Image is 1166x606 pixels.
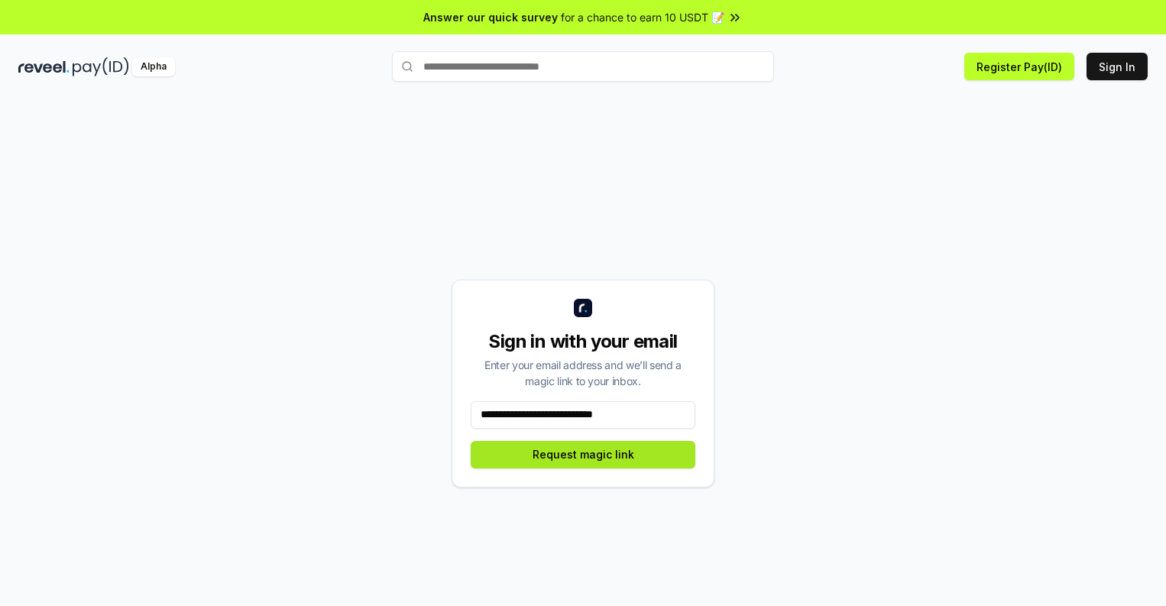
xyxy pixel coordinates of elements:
img: reveel_dark [18,57,70,76]
button: Sign In [1087,53,1148,80]
div: Sign in with your email [471,329,695,354]
button: Register Pay(ID) [964,53,1074,80]
div: Alpha [132,57,175,76]
img: logo_small [574,299,592,317]
img: pay_id [73,57,129,76]
div: Enter your email address and we’ll send a magic link to your inbox. [471,357,695,389]
span: for a chance to earn 10 USDT 📝 [561,9,724,25]
button: Request magic link [471,441,695,468]
span: Answer our quick survey [423,9,558,25]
